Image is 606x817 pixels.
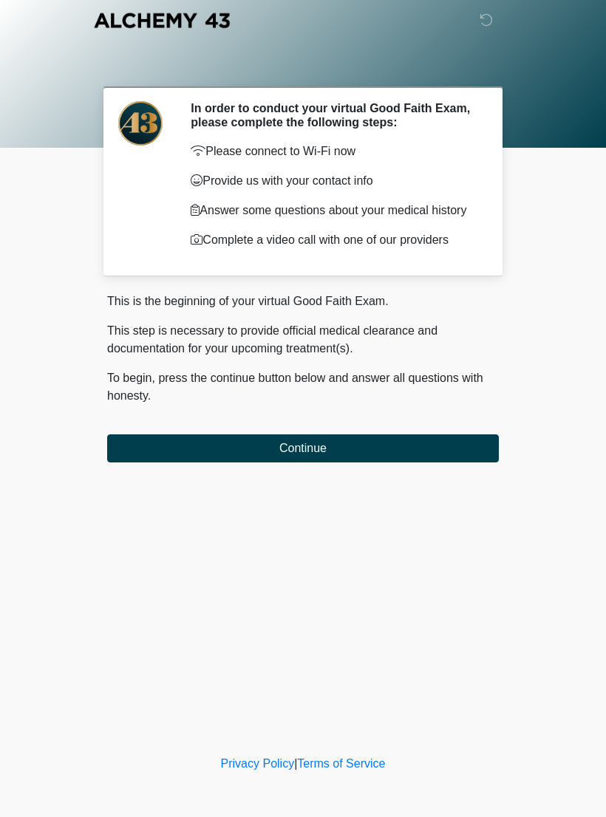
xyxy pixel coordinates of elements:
[107,434,499,462] button: Continue
[191,143,477,160] p: Please connect to Wi-Fi now
[107,293,499,310] p: This is the beginning of your virtual Good Faith Exam.
[107,369,499,405] p: To begin, press the continue button below and answer all questions with honesty.
[118,101,163,146] img: Agent Avatar
[107,322,499,358] p: This step is necessary to provide official medical clearance and documentation for your upcoming ...
[221,757,295,770] a: Privacy Policy
[191,101,477,129] h2: In order to conduct your virtual Good Faith Exam, please complete the following steps:
[96,53,510,81] h1: ‎ ‎ ‎ ‎
[191,202,477,219] p: Answer some questions about your medical history
[191,231,477,249] p: Complete a video call with one of our providers
[92,11,231,30] img: Alchemy 43 Logo
[191,172,477,190] p: Provide us with your contact info
[294,757,297,770] a: |
[297,757,385,770] a: Terms of Service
